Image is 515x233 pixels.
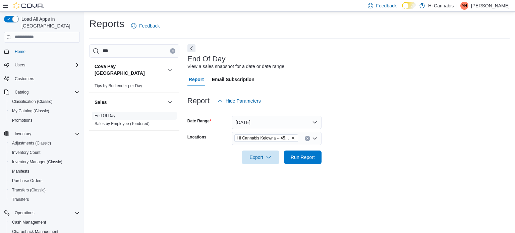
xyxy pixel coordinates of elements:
div: Cova Pay [GEOGRAPHIC_DATA] [89,82,179,93]
span: Customers [15,76,34,81]
span: Export [246,151,275,164]
span: Adjustments (Classic) [9,139,80,147]
button: Hide Parameters [215,94,264,108]
span: Inventory [15,131,31,136]
span: Inventory [12,130,80,138]
button: Sales [95,99,165,106]
button: Transfers [7,195,82,204]
h3: Report [187,97,210,105]
span: Transfers [12,197,29,202]
button: Remove Hi Cannabis Kelowna -- 450364 from selection in this group [291,136,295,140]
button: Sales [166,98,174,106]
div: Amy Houle [460,2,468,10]
button: Manifests [7,167,82,176]
span: Hide Parameters [226,98,261,104]
button: Inventory Count [7,148,82,157]
button: Customers [1,74,82,83]
a: Tips by Budtender per Day [95,83,142,88]
button: Export [242,151,279,164]
button: Inventory Manager (Classic) [7,157,82,167]
button: Clear input [305,136,310,141]
span: Adjustments (Classic) [12,140,51,146]
span: Transfers [9,195,80,203]
span: Cash Management [12,220,46,225]
span: Purchase Orders [12,178,43,183]
a: Customers [12,75,37,83]
span: Transfers (Classic) [12,187,46,193]
span: Promotions [12,118,33,123]
button: Users [12,61,28,69]
button: Promotions [7,116,82,125]
a: Promotions [9,116,35,124]
button: Operations [12,209,37,217]
a: Inventory Count [9,149,43,157]
button: Open list of options [312,136,318,141]
a: Feedback [128,19,162,33]
span: Report [189,73,204,86]
button: Next [187,44,195,52]
button: Users [1,60,82,70]
span: Inventory Count [12,150,41,155]
span: Operations [15,210,35,216]
button: Adjustments (Classic) [7,138,82,148]
span: Feedback [139,22,160,29]
span: Run Report [291,154,315,161]
h1: Reports [89,17,124,31]
span: Catalog [15,90,28,95]
button: [DATE] [232,116,322,129]
button: Cova Pay [GEOGRAPHIC_DATA] [166,66,174,74]
span: Tips by Budtender per Day [95,83,142,89]
span: Feedback [376,2,396,9]
span: Catalog [12,88,80,96]
span: Customers [12,74,80,83]
button: My Catalog (Classic) [7,106,82,116]
span: Hi Cannabis Kelowna -- 450364 [234,134,298,142]
h3: Sales [95,99,107,106]
button: Inventory [12,130,34,138]
span: Users [15,62,25,68]
a: Adjustments (Classic) [9,139,54,147]
a: Cash Management [9,218,49,226]
p: | [456,2,458,10]
a: Transfers [9,195,32,203]
p: Hi Cannabis [428,2,454,10]
span: Manifests [12,169,29,174]
button: Run Report [284,151,322,164]
span: Users [12,61,80,69]
input: Dark Mode [402,2,416,9]
span: Inventory Manager (Classic) [12,159,62,165]
a: Transfers (Classic) [9,186,48,194]
span: Inventory Manager (Classic) [9,158,80,166]
span: Transfers (Classic) [9,186,80,194]
button: Operations [1,208,82,218]
a: Sales by Employee (Tendered) [95,121,150,126]
a: Inventory Manager (Classic) [9,158,65,166]
label: Locations [187,134,207,140]
a: Purchase Orders [9,177,45,185]
span: My Catalog (Classic) [12,108,49,114]
button: Inventory [1,129,82,138]
span: Promotions [9,116,80,124]
img: Cova [13,2,44,9]
h3: Cova Pay [GEOGRAPHIC_DATA] [95,63,165,76]
span: Manifests [9,167,80,175]
span: Cash Management [9,218,80,226]
span: Operations [12,209,80,217]
span: Home [15,49,25,54]
button: Home [1,47,82,56]
span: Classification (Classic) [9,98,80,106]
button: Cash Management [7,218,82,227]
a: End Of Day [95,113,115,118]
span: AH [462,2,467,10]
button: Transfers (Classic) [7,185,82,195]
span: Hi Cannabis Kelowna -- 450364 [237,135,290,141]
span: Inventory Count [9,149,80,157]
a: My Catalog (Classic) [9,107,52,115]
span: Email Subscription [212,73,254,86]
h3: End Of Day [187,55,226,63]
button: Catalog [1,88,82,97]
button: Catalog [12,88,31,96]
